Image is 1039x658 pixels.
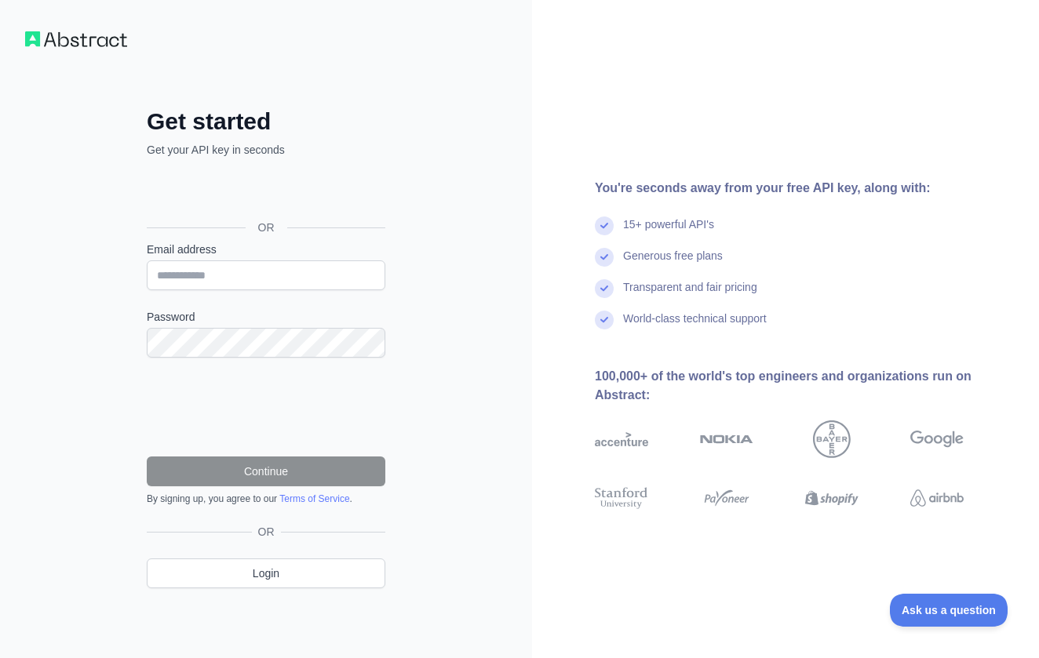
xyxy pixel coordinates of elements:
[910,420,964,458] img: google
[246,220,287,235] span: OR
[147,558,385,588] a: Login
[623,311,767,342] div: World-class technical support
[890,594,1008,627] iframe: Toggle Customer Support
[595,311,614,329] img: check mark
[595,179,1014,198] div: You're seconds away from your free API key, along with:
[910,485,964,511] img: airbnb
[595,420,648,458] img: accenture
[623,248,723,279] div: Generous free plans
[595,216,614,235] img: check mark
[147,493,385,505] div: By signing up, you agree to our .
[252,524,281,540] span: OR
[147,376,385,438] iframe: reCAPTCHA
[147,242,385,257] label: Email address
[147,456,385,486] button: Continue
[623,216,714,248] div: 15+ powerful API's
[25,31,127,47] img: Workflow
[595,248,614,267] img: check mark
[147,107,385,136] h2: Get started
[595,485,648,511] img: stanford university
[700,420,753,458] img: nokia
[147,175,382,209] div: Sign in with Google. Opens in new tab
[595,367,1014,405] div: 100,000+ of the world's top engineers and organizations run on Abstract:
[147,309,385,325] label: Password
[813,420,851,458] img: bayer
[279,493,349,504] a: Terms of Service
[805,485,859,511] img: shopify
[147,142,385,158] p: Get your API key in seconds
[700,485,753,511] img: payoneer
[139,175,390,209] iframe: Sign in with Google Button
[623,279,757,311] div: Transparent and fair pricing
[595,279,614,298] img: check mark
